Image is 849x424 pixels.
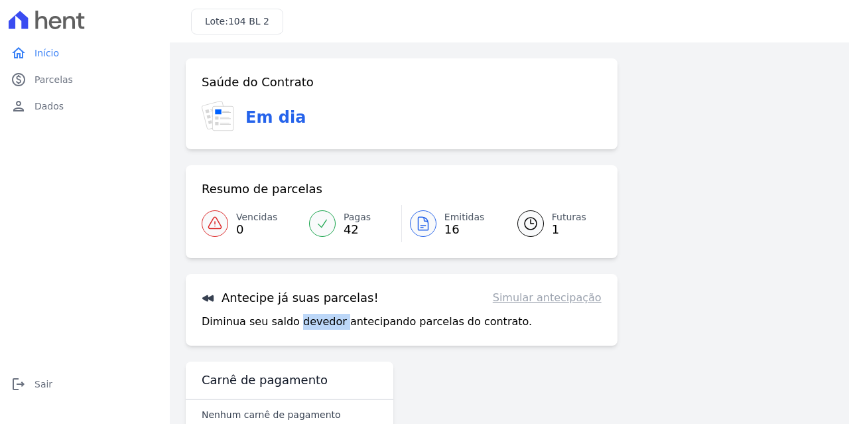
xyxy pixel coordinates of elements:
[11,72,27,88] i: paid
[34,378,52,391] span: Sair
[202,74,314,90] h3: Saúde do Contrato
[202,314,532,330] p: Diminua seu saldo devedor antecipando parcelas do contrato.
[34,46,59,60] span: Início
[205,15,269,29] h3: Lote:
[236,224,277,235] span: 0
[34,73,73,86] span: Parcelas
[493,290,602,306] a: Simular antecipação
[344,224,371,235] span: 42
[301,205,401,242] a: Pagas 42
[402,205,501,242] a: Emitidas 16
[202,290,379,306] h3: Antecipe já suas parcelas!
[11,45,27,61] i: home
[11,98,27,114] i: person
[245,106,306,129] h3: Em dia
[236,210,277,224] span: Vencidas
[34,100,64,113] span: Dados
[344,210,371,224] span: Pagas
[5,66,164,93] a: paidParcelas
[552,224,586,235] span: 1
[501,205,602,242] a: Futuras 1
[11,376,27,392] i: logout
[444,224,485,235] span: 16
[552,210,586,224] span: Futuras
[5,40,164,66] a: homeInício
[202,372,328,388] h3: Carnê de pagamento
[444,210,485,224] span: Emitidas
[228,16,269,27] span: 104 BL 2
[5,93,164,119] a: personDados
[202,181,322,197] h3: Resumo de parcelas
[202,205,301,242] a: Vencidas 0
[5,371,164,397] a: logoutSair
